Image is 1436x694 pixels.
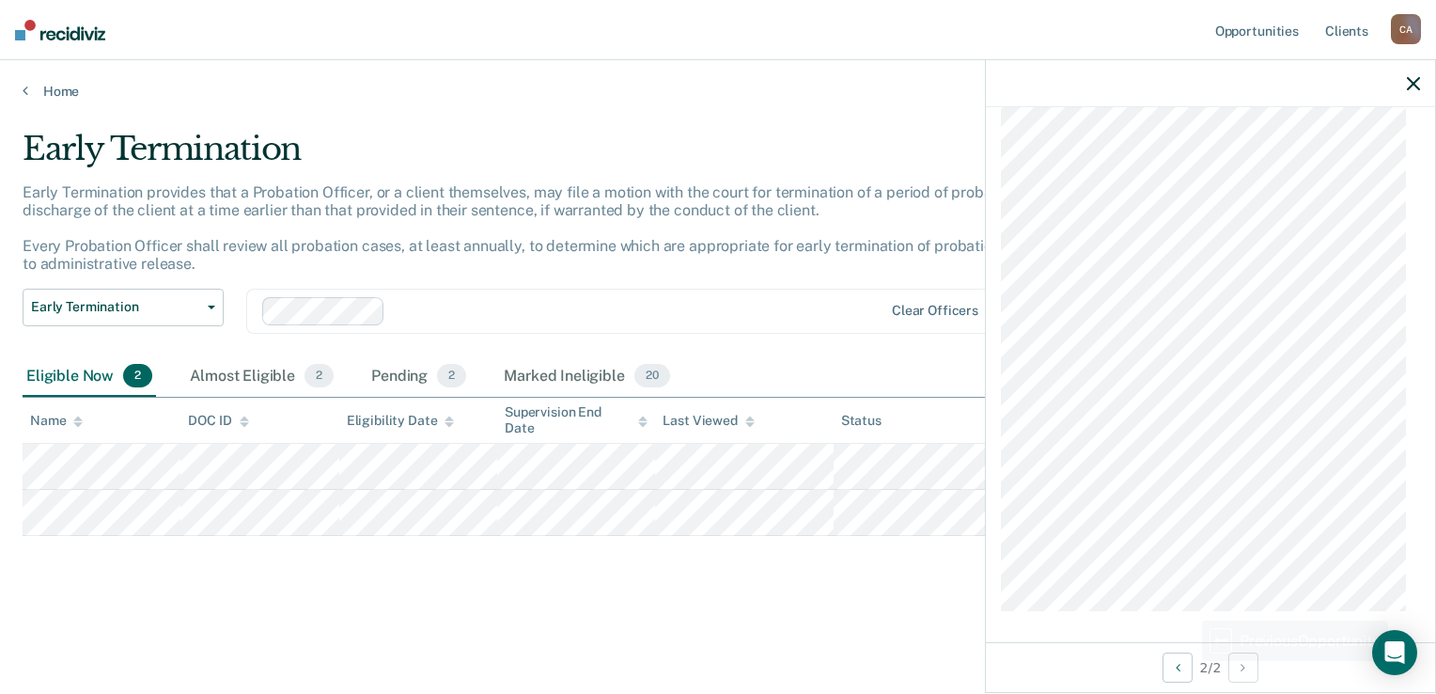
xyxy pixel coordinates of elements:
div: C A [1391,14,1421,44]
p: Early Termination provides that a Probation Officer, or a client themselves, may file a motion wi... [23,183,1095,274]
div: Status [841,413,882,429]
div: Eligibility Date [347,413,455,429]
div: Supervision End Date [505,404,648,436]
div: Last Viewed [663,413,754,429]
div: Almost Eligible [186,356,337,398]
img: Recidiviz [15,20,105,40]
button: Previous Opportunity [1163,653,1193,683]
span: 2 [123,364,152,388]
div: Open Intercom Messenger [1372,630,1417,675]
span: 20 [634,364,670,388]
span: 2 [437,364,466,388]
div: Clear officers [892,303,978,319]
div: Pending [367,356,470,398]
div: Early Termination [23,130,1100,183]
span: Early Termination [31,299,200,315]
div: 2 / 2 [986,642,1435,692]
div: Name [30,413,83,429]
div: DOC ID [188,413,248,429]
button: Next Opportunity [1228,653,1258,683]
div: Eligible Now [23,356,156,398]
div: Marked Ineligible [500,356,673,398]
a: Home [23,83,1413,100]
span: 2 [304,364,334,388]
